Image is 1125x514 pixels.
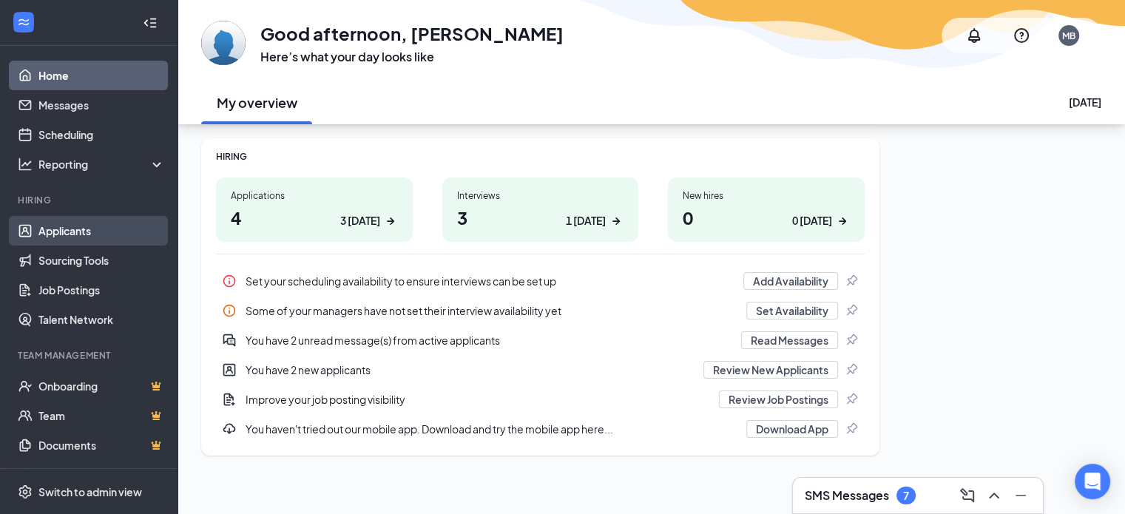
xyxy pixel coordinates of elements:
div: HIRING [216,150,865,163]
svg: Collapse [143,16,158,30]
div: 0 [DATE] [792,213,832,229]
a: Applications43 [DATE]ArrowRight [216,177,413,242]
div: [DATE] [1069,95,1101,109]
a: Interviews31 [DATE]ArrowRight [442,177,639,242]
a: Home [38,61,165,90]
a: DocumentsCrown [38,430,165,460]
svg: ArrowRight [383,214,398,229]
h1: 4 [231,205,398,230]
svg: ComposeMessage [959,487,976,504]
a: Sourcing Tools [38,246,165,275]
svg: Minimize [1012,487,1030,504]
div: You have 2 unread message(s) from active applicants [246,333,732,348]
div: MB [1062,30,1075,42]
div: New hires [683,189,850,202]
svg: Settings [18,484,33,499]
h1: 3 [457,205,624,230]
svg: ArrowRight [835,214,850,229]
div: 3 [DATE] [340,213,380,229]
a: Job Postings [38,275,165,305]
button: ComposeMessage [954,484,978,507]
h1: Good afternoon, [PERSON_NAME] [260,21,564,46]
svg: Analysis [18,157,33,172]
h1: 0 [683,205,850,230]
a: Talent Network [38,305,165,334]
svg: Pin [844,333,859,348]
div: You haven't tried out our mobile app. Download and try the mobile app here... [246,422,737,436]
button: Add Availability [743,272,838,290]
div: Interviews [457,189,624,202]
div: Open Intercom Messenger [1075,464,1110,499]
a: InfoSet your scheduling availability to ensure interviews can be set upAdd AvailabilityPin [216,266,865,296]
a: SurveysCrown [38,460,165,490]
div: Some of your managers have not set their interview availability yet [216,296,865,325]
h2: My overview [217,93,297,112]
svg: ChevronUp [985,487,1003,504]
svg: UserEntity [222,362,237,377]
button: Review New Applicants [703,361,838,379]
svg: Download [222,422,237,436]
div: Hiring [18,194,162,206]
div: Reporting [38,157,166,172]
svg: Notifications [965,27,983,44]
img: Mason Brandon [201,21,246,65]
a: InfoSome of your managers have not set their interview availability yetSet AvailabilityPin [216,296,865,325]
a: Scheduling [38,120,165,149]
div: You have 2 new applicants [246,362,695,377]
a: OnboardingCrown [38,371,165,401]
svg: Pin [844,392,859,407]
div: Team Management [18,349,162,362]
div: You haven't tried out our mobile app. Download and try the mobile app here... [216,414,865,444]
button: ChevronUp [981,484,1004,507]
svg: WorkstreamLogo [16,15,31,30]
a: DoubleChatActiveYou have 2 unread message(s) from active applicantsRead MessagesPin [216,325,865,355]
a: TeamCrown [38,401,165,430]
a: New hires00 [DATE]ArrowRight [668,177,865,242]
a: UserEntityYou have 2 new applicantsReview New ApplicantsPin [216,355,865,385]
svg: DocumentAdd [222,392,237,407]
button: Minimize [1007,484,1031,507]
a: Applicants [38,216,165,246]
a: DocumentAddImprove your job posting visibilityReview Job PostingsPin [216,385,865,414]
div: You have 2 new applicants [216,355,865,385]
h3: SMS Messages [805,487,889,504]
svg: ArrowRight [609,214,624,229]
svg: Info [222,303,237,318]
svg: QuestionInfo [1013,27,1030,44]
svg: Pin [844,422,859,436]
a: Messages [38,90,165,120]
a: DownloadYou haven't tried out our mobile app. Download and try the mobile app here...Download AppPin [216,414,865,444]
h3: Here’s what your day looks like [260,49,564,65]
div: Set your scheduling availability to ensure interviews can be set up [246,274,734,288]
div: Applications [231,189,398,202]
div: Switch to admin view [38,484,142,499]
svg: Pin [844,362,859,377]
div: Some of your managers have not set their interview availability yet [246,303,737,318]
div: You have 2 unread message(s) from active applicants [216,325,865,355]
div: Improve your job posting visibility [216,385,865,414]
svg: Pin [844,303,859,318]
button: Read Messages [741,331,838,349]
button: Set Availability [746,302,838,319]
div: 7 [903,490,909,502]
svg: DoubleChatActive [222,333,237,348]
div: Improve your job posting visibility [246,392,710,407]
svg: Pin [844,274,859,288]
button: Review Job Postings [719,390,838,408]
button: Download App [746,420,838,438]
div: Set your scheduling availability to ensure interviews can be set up [216,266,865,296]
svg: Info [222,274,237,288]
div: 1 [DATE] [566,213,606,229]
